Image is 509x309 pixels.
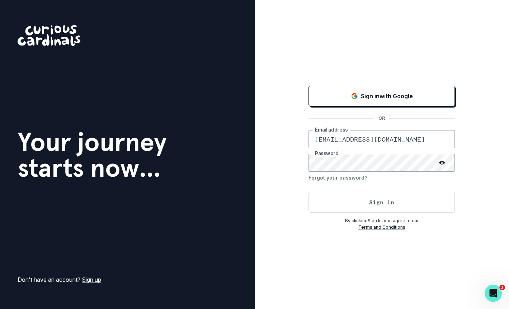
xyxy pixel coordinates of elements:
img: Curious Cardinals Logo [18,25,80,46]
a: Terms and Conditions [358,224,405,230]
p: Sign in with Google [361,92,413,100]
p: By clicking Sign In , you agree to our [308,218,455,224]
button: Sign in [308,192,455,213]
button: Forgot your password? [308,172,367,183]
h1: Your journey starts now... [18,129,167,181]
button: Sign in with Google (GSuite) [308,86,455,106]
p: OR [374,115,389,122]
a: Sign up [82,276,101,283]
iframe: Intercom live chat [485,285,502,302]
span: 1 [499,285,505,290]
p: Don't have an account? [18,275,101,284]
